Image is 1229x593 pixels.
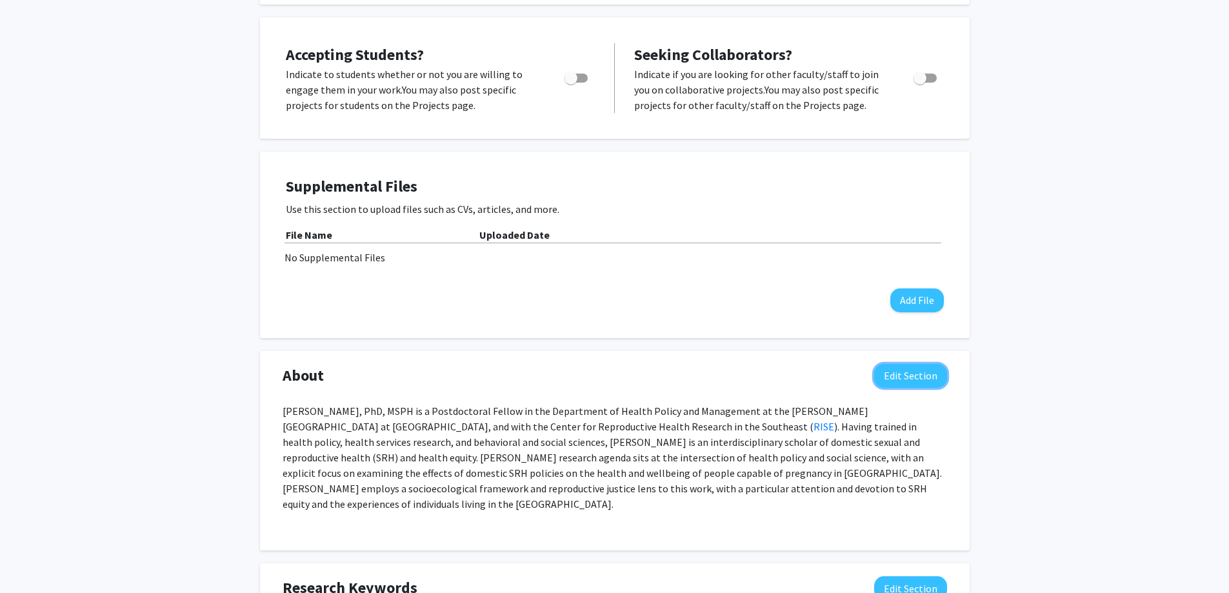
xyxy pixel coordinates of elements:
b: File Name [286,228,332,241]
b: Uploaded Date [479,228,550,241]
p: Use this section to upload files such as CVs, articles, and more. [286,201,944,217]
span: Seeking Collaborators? [634,45,792,65]
div: No Supplemental Files [285,250,945,265]
span: About [283,364,324,387]
button: Add File [890,288,944,312]
div: Toggle [559,66,595,86]
button: Edit About [874,364,947,388]
h4: Supplemental Files [286,177,944,196]
div: [PERSON_NAME], PhD, MSPH is a Postdoctoral Fellow in the Department of Health Policy and Manageme... [283,403,947,538]
p: Indicate to students whether or not you are willing to engage them in your work. You may also pos... [286,66,540,113]
div: Toggle [908,66,944,86]
iframe: Chat [10,535,55,583]
p: Indicate if you are looking for other faculty/staff to join you on collaborative projects. You ma... [634,66,889,113]
span: Accepting Students? [286,45,424,65]
a: RISE [814,420,834,433]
